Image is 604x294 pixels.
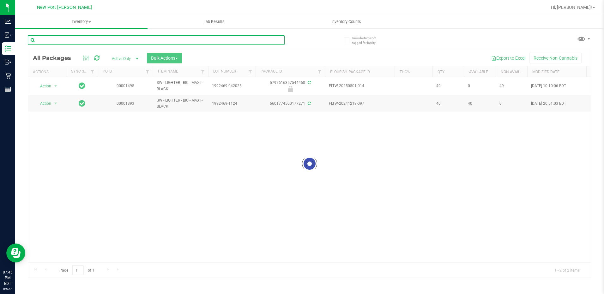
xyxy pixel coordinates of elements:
[6,244,25,262] iframe: Resource center
[5,45,11,52] inline-svg: Inventory
[5,73,11,79] inline-svg: Retail
[5,32,11,38] inline-svg: Inbound
[5,18,11,25] inline-svg: Analytics
[15,19,148,25] span: Inventory
[551,5,592,10] span: Hi, [PERSON_NAME]!
[3,286,12,291] p: 09/27
[28,35,285,45] input: Search Package ID, Item Name, SKU, Lot or Part Number...
[15,15,148,28] a: Inventory
[3,269,12,286] p: 07:45 PM EDT
[5,59,11,65] inline-svg: Outbound
[148,15,280,28] a: Lab Results
[195,19,233,25] span: Lab Results
[280,15,413,28] a: Inventory Counts
[37,5,92,10] span: New Port [PERSON_NAME]
[352,36,384,45] span: Include items not tagged for facility
[5,86,11,92] inline-svg: Reports
[323,19,370,25] span: Inventory Counts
